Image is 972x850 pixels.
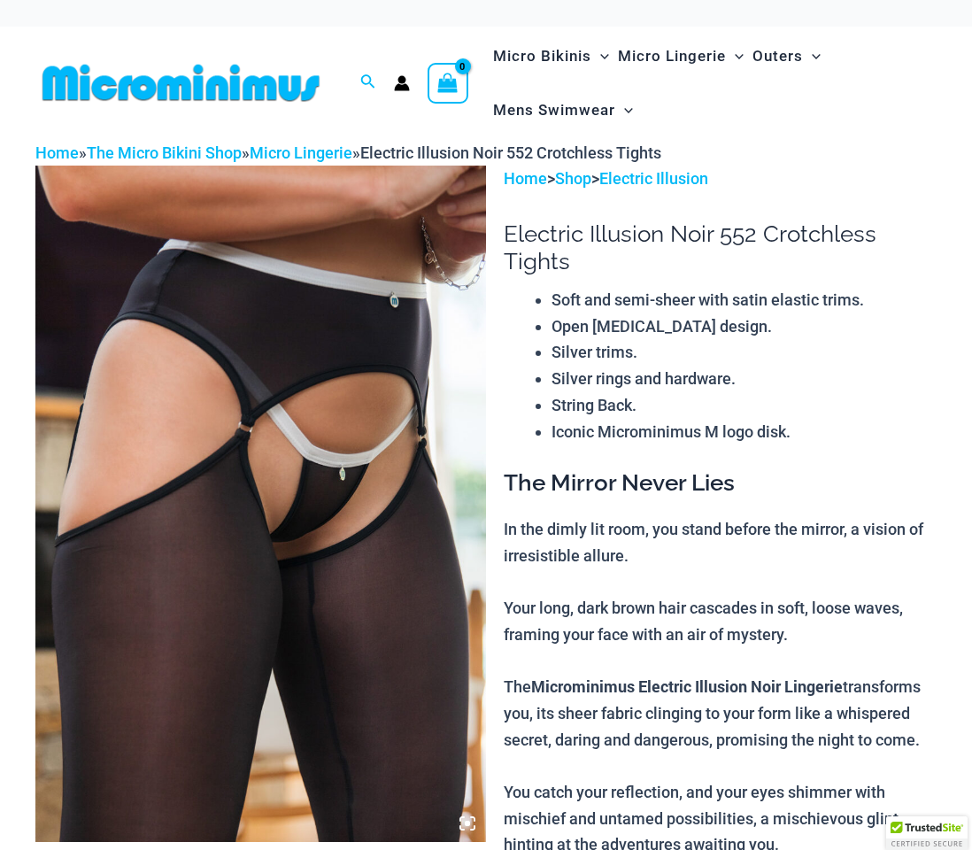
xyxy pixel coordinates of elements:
[87,143,242,162] a: The Micro Bikini Shop
[752,34,803,79] span: Outers
[35,63,327,103] img: MM SHOP LOGO FLAT
[250,143,352,162] a: Micro Lingerie
[360,72,376,94] a: Search icon link
[552,366,937,392] li: Silver rings and hardware.
[726,34,744,79] span: Menu Toggle
[552,287,937,313] li: Soft and semi-sheer with satin elastic trims.
[591,34,609,79] span: Menu Toggle
[35,143,661,162] span: » » »
[394,75,410,91] a: Account icon link
[555,169,591,188] a: Shop
[504,468,937,498] h3: The Mirror Never Lies
[803,34,821,79] span: Menu Toggle
[428,63,468,104] a: View Shopping Cart, empty
[886,816,968,850] div: TrustedSite Certified
[504,169,547,188] a: Home
[552,313,937,340] li: Open [MEDICAL_DATA] design.
[552,339,937,366] li: Silver trims.
[531,676,843,697] b: Microminimus Electric Illusion Noir Lingerie
[618,34,726,79] span: Micro Lingerie
[504,220,937,275] h1: Electric Illusion Noir 552 Crotchless Tights
[486,27,937,140] nav: Site Navigation
[35,143,79,162] a: Home
[615,88,633,133] span: Menu Toggle
[489,29,613,83] a: Micro BikinisMenu ToggleMenu Toggle
[360,143,661,162] span: Electric Illusion Noir 552 Crotchless Tights
[613,29,748,83] a: Micro LingerieMenu ToggleMenu Toggle
[599,169,708,188] a: Electric Illusion
[489,83,637,137] a: Mens SwimwearMenu ToggleMenu Toggle
[552,419,937,445] li: Iconic Microminimus M logo disk.
[504,166,937,192] p: > >
[552,392,937,419] li: String Back.
[493,34,591,79] span: Micro Bikinis
[35,166,486,842] img: Electric Illusion Noir 1521 Bra 611 Micro 552 Tights
[493,88,615,133] span: Mens Swimwear
[748,29,825,83] a: OutersMenu ToggleMenu Toggle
